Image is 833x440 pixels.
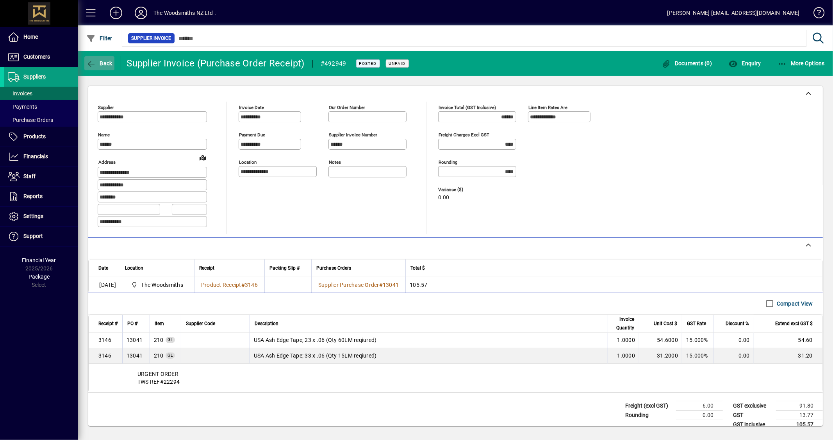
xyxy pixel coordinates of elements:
[269,264,300,272] span: Packing Slip #
[239,105,264,110] mat-label: Invoice date
[23,213,43,219] span: Settings
[729,420,776,429] td: GST inclusive
[775,319,813,328] span: Extend excl GST $
[726,56,763,70] button: Enquiry
[127,57,305,70] div: Supplier Invoice (Purchase Order Receipt)
[4,113,78,127] a: Purchase Orders
[4,227,78,246] a: Support
[239,132,265,138] mat-label: Payment due
[4,207,78,226] a: Settings
[84,56,114,70] button: Back
[245,282,258,288] span: 3146
[198,281,260,289] a: Product Receipt#3146
[4,147,78,166] a: Financials
[89,348,122,364] td: 3146
[682,333,713,348] td: 15.000%
[729,401,776,410] td: GST exclusive
[775,300,813,308] label: Compact View
[154,352,164,360] span: Purchases
[729,410,776,420] td: GST
[439,159,457,165] mat-label: Rounding
[98,264,115,272] div: Date
[439,105,496,110] mat-label: Invoice Total (GST inclusive)
[4,167,78,186] a: Staff
[621,410,676,420] td: Rounding
[4,100,78,113] a: Payments
[199,264,260,272] div: Receipt
[776,410,823,420] td: 13.77
[776,420,823,429] td: 105.57
[23,54,50,60] span: Customers
[608,348,639,364] td: 1.0000
[23,173,36,179] span: Staff
[22,257,56,263] span: Financial Year
[613,315,634,332] span: Invoice Quantity
[528,105,567,110] mat-label: Line item rates are
[250,333,608,348] td: USA Ash Edge Tape; 23 x .06 (Qty 60LM reqiured)
[103,6,128,20] button: Add
[201,282,241,288] span: Product Receipt
[100,281,116,289] span: [DATE]
[86,35,112,41] span: Filter
[359,61,377,66] span: Posted
[122,348,150,364] td: 13041
[89,333,122,348] td: 3146
[608,333,639,348] td: 1.0000
[4,27,78,47] a: Home
[316,281,401,289] a: Supplier Purchase Order#13041
[250,348,608,364] td: USA Ash Edge Tape; 33 x .06 (Qty 15LM reqiured)
[726,319,749,328] span: Discount %
[389,61,406,66] span: Unpaid
[713,348,754,364] td: 0.00
[808,2,823,27] a: Knowledge Base
[98,319,118,328] span: Receipt #
[438,195,449,201] span: 0.00
[23,153,48,159] span: Financials
[329,159,341,165] mat-label: Notes
[654,319,677,328] span: Unit Cost $
[439,132,489,138] mat-label: Freight charges excl GST
[754,333,822,348] td: 54.60
[89,364,822,392] div: URGENT ORDER TWS REF#22294
[186,319,215,328] span: Supplier Code
[98,264,108,272] span: Date
[379,282,383,288] span: #
[318,282,379,288] span: Supplier Purchase Order
[78,56,121,70] app-page-header-button: Back
[662,60,712,66] span: Documents (0)
[687,319,706,328] span: GST Rate
[125,264,143,272] span: Location
[8,104,37,110] span: Payments
[8,90,32,97] span: Invoices
[23,73,46,80] span: Suppliers
[23,193,43,199] span: Reports
[676,401,723,410] td: 6.00
[23,233,43,239] span: Support
[410,264,425,272] span: Total $
[776,401,823,410] td: 91.80
[168,338,173,342] span: GL
[776,56,827,70] button: More Options
[682,348,713,364] td: 15.000%
[98,105,114,110] mat-label: Supplier
[8,117,53,123] span: Purchase Orders
[23,133,46,140] span: Products
[196,151,209,164] a: View on map
[128,280,186,290] span: The Woodsmiths
[4,127,78,147] a: Products
[329,132,377,138] mat-label: Supplier invoice number
[98,132,110,138] mat-label: Name
[141,281,184,289] span: The Woodsmiths
[128,6,153,20] button: Profile
[4,47,78,67] a: Customers
[321,57,346,70] div: #492949
[667,7,800,19] div: [PERSON_NAME] [EMAIL_ADDRESS][DOMAIN_NAME]
[728,60,761,66] span: Enquiry
[4,187,78,206] a: Reports
[316,264,351,272] span: Purchase Orders
[713,333,754,348] td: 0.00
[199,264,214,272] span: Receipt
[155,319,164,328] span: Item
[778,60,825,66] span: More Options
[410,264,813,272] div: Total $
